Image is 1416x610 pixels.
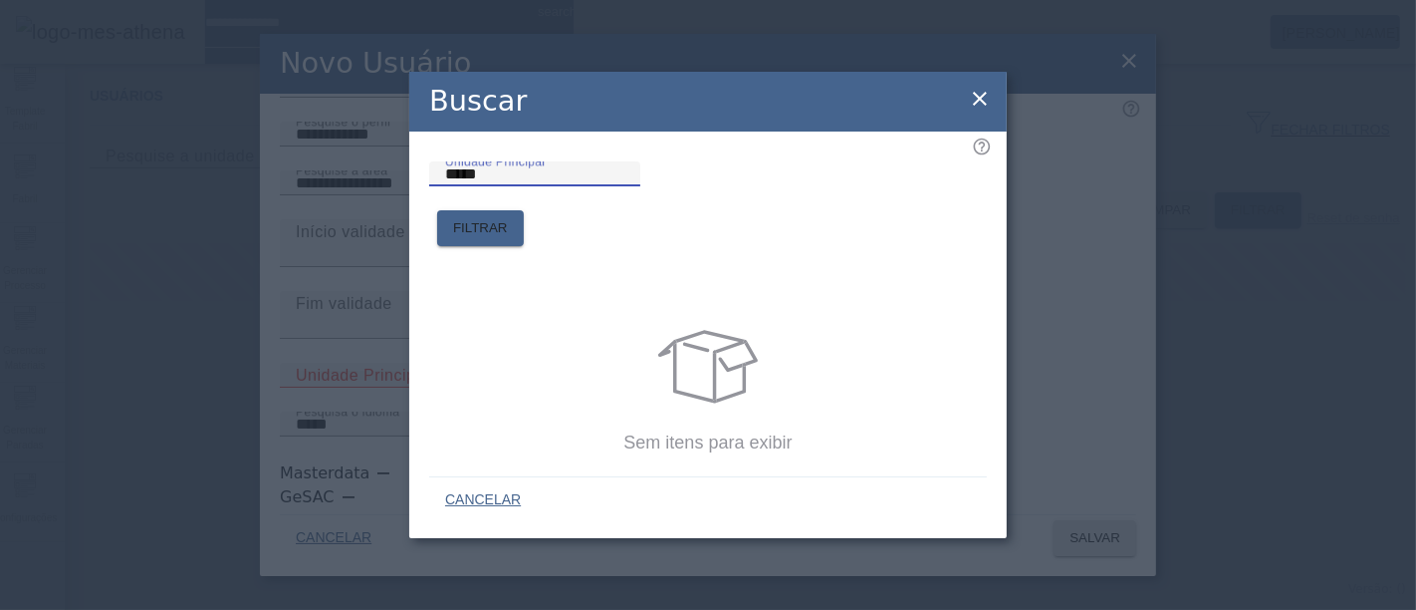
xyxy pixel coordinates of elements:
button: FILTRAR [437,210,524,246]
span: CANCELAR [445,490,521,510]
p: Sem itens para exibir [434,430,982,457]
h2: Buscar [429,80,527,123]
button: CANCELAR [429,482,537,518]
span: FILTRAR [453,218,508,238]
mat-label: Unidade Principal [445,154,545,167]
